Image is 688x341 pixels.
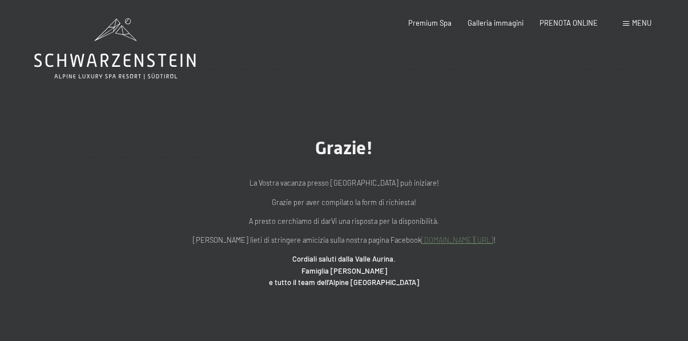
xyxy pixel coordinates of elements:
[116,234,573,246] p: [PERSON_NAME] lieti di stringere amicizia sulla nostra pagina Facebook !
[421,235,493,244] a: [DOMAIN_NAME][URL]
[540,18,598,27] a: PRENOTA ONLINE
[116,177,573,188] p: La Vostra vacanza presso [GEOGRAPHIC_DATA] può iniziare!
[468,18,524,27] a: Galleria immagini
[408,18,452,27] a: Premium Spa
[116,215,573,227] p: A presto cerchiamo di darVi una risposta per la disponibilità.
[269,254,419,287] strong: Cordiali saluti dalla Valle Aurina. Famiglia [PERSON_NAME] e tutto il team dell’Alpine [GEOGRAPHI...
[315,137,373,159] span: Grazie!
[632,18,651,27] span: Menu
[116,196,573,208] p: Grazie per aver compilato la form di richiesta!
